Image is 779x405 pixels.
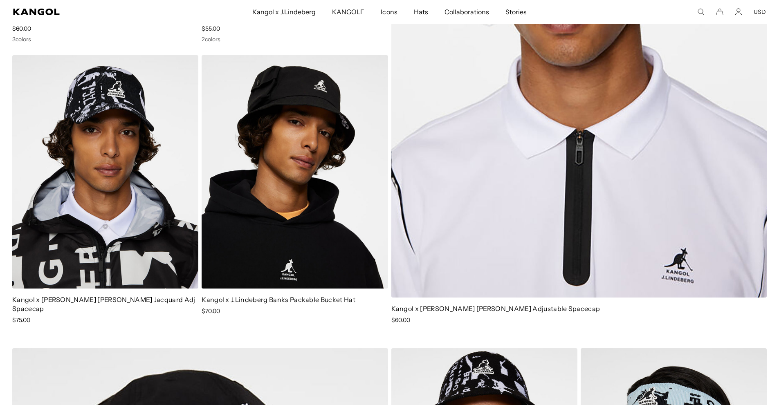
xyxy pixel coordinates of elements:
[391,304,600,313] a: Kangol x [PERSON_NAME] [PERSON_NAME] Adjustable Spacecap
[202,295,355,304] a: Kangol x J.Lindeberg Banks Packable Bucket Hat
[697,8,705,16] summary: Search here
[12,36,198,43] div: 3 colors
[754,8,766,16] button: USD
[202,25,220,32] span: $55.00
[12,316,30,324] span: $75.00
[202,55,388,289] img: Kangol x J.Lindeberg Banks Packable Bucket Hat
[716,8,723,16] button: Cart
[202,36,388,43] div: 2 colors
[12,55,198,289] img: Kangol x J.Lindeberg Cooper Jacquard Adj Spacecap
[391,316,410,324] span: $60.00
[12,25,31,32] span: $60.00
[202,307,220,315] span: $70.00
[12,295,195,313] a: Kangol x [PERSON_NAME] [PERSON_NAME] Jacquard Adj Spacecap
[735,8,742,16] a: Account
[13,9,167,15] a: Kangol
